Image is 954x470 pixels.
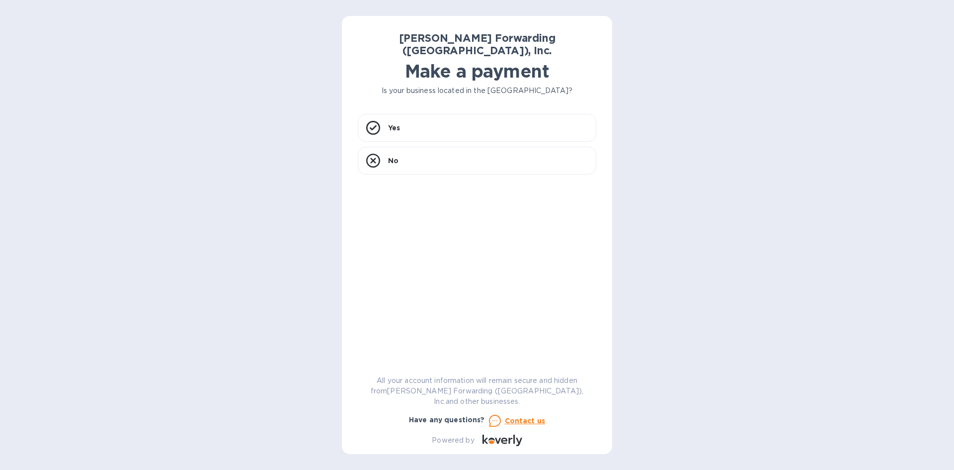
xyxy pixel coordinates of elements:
b: [PERSON_NAME] Forwarding ([GEOGRAPHIC_DATA]), Inc. [399,32,556,57]
h1: Make a payment [358,61,596,82]
p: All your account information will remain secure and hidden from [PERSON_NAME] Forwarding ([GEOGRA... [358,376,596,407]
p: Powered by [432,435,474,446]
p: No [388,156,398,166]
u: Contact us [505,417,546,425]
p: Yes [388,123,400,133]
p: Is your business located in the [GEOGRAPHIC_DATA]? [358,86,596,96]
b: Have any questions? [409,416,485,424]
